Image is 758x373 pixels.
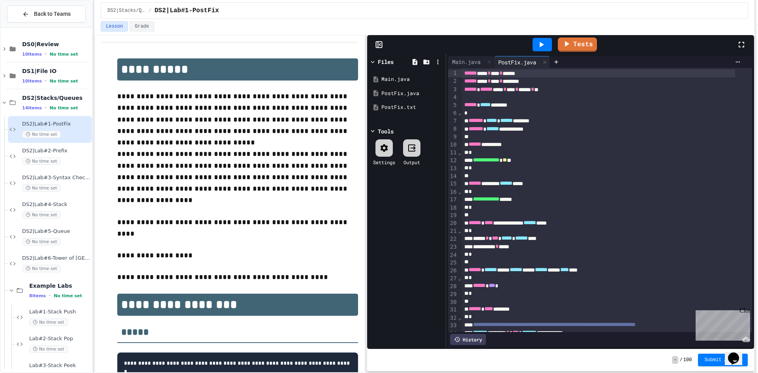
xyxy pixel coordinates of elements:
div: Main.java [381,75,443,83]
span: • [49,292,51,299]
div: 2 [448,77,458,85]
div: 10 [448,141,458,149]
span: 8 items [29,293,46,298]
div: Chat with us now!Close [3,3,54,50]
div: 15 [448,180,458,188]
div: 25 [448,259,458,267]
div: 13 [448,165,458,172]
div: Tools [378,127,394,135]
span: • [45,78,47,84]
span: Fold line [458,110,462,116]
span: DS2|Lab#6-Tower of [GEOGRAPHIC_DATA](Extra Credit) [22,255,90,262]
div: 5 [448,101,458,109]
div: 22 [448,235,458,243]
span: Lab#1-Stack Push [29,309,90,315]
div: 19 [448,212,458,219]
div: PostFix.java [494,58,540,66]
span: 14 items [22,105,42,111]
a: Tests [558,37,597,52]
span: 10 items [22,52,42,57]
span: No time set [29,319,68,326]
button: Grade [129,21,154,32]
span: • [45,105,47,111]
span: / [680,357,683,363]
div: 21 [448,227,458,235]
span: No time set [54,293,82,298]
div: 23 [448,243,458,251]
span: DS1|File IO [22,67,90,75]
div: PostFix.java [381,90,443,97]
div: 24 [448,251,458,259]
div: 17 [448,196,458,204]
div: 34 [448,330,458,338]
span: Lab#2-Stack Pop [29,336,90,342]
div: 16 [448,188,458,196]
span: No time set [22,211,61,219]
div: 33 [448,322,458,330]
div: 1 [448,69,458,77]
div: 6 [448,109,458,117]
span: Submit Answer [704,357,741,363]
div: 7 [448,117,458,125]
span: DS2|Lab#4-Stack [22,201,90,208]
div: History [450,334,486,345]
span: No time set [50,52,78,57]
span: DS0|Review [22,41,90,48]
button: Submit Answer [698,354,748,366]
div: 12 [448,157,458,165]
span: Fold line [458,150,462,156]
span: 10 items [22,79,42,84]
div: 18 [448,204,458,212]
span: Lab#3-Stack Peek [29,362,90,369]
span: No time set [50,79,78,84]
span: DS2|Lab#2-Prefix [22,148,90,154]
span: - [672,356,678,364]
div: Main.java [448,56,494,68]
button: Back to Teams [7,6,86,22]
div: Settings [373,159,395,166]
div: Output [403,159,420,166]
button: Lesson [101,21,128,32]
div: Main.java [448,58,484,66]
div: 30 [448,298,458,306]
span: Fold line [458,189,462,195]
div: 3 [448,86,458,94]
span: Fold line [458,315,462,321]
div: 11 [448,149,458,157]
span: Example Labs [29,282,90,289]
span: No time set [29,345,68,353]
span: Back to Teams [34,10,71,18]
span: DS2|Lab#1-PostFix [22,121,90,127]
div: 20 [448,219,458,227]
span: • [45,51,47,57]
div: 26 [448,267,458,275]
span: DS2|Lab#3-Syntax Checker [22,174,90,181]
div: 31 [448,306,458,314]
span: Fold line [458,275,462,281]
span: / [148,7,151,14]
span: DS2|Stacks/Queues [22,94,90,101]
span: DS2|Lab#1-PostFix [154,6,219,15]
span: DS2|Stacks/Queues [107,7,145,14]
span: No time set [22,265,61,272]
div: 28 [448,283,458,291]
iframe: chat widget [692,307,750,341]
div: 14 [448,172,458,180]
span: 100 [683,357,692,363]
div: 27 [448,275,458,283]
div: 8 [448,125,458,133]
span: No time set [50,105,78,111]
div: 4 [448,94,458,101]
div: PostFix.txt [381,103,443,111]
iframe: chat widget [725,341,750,365]
span: No time set [22,184,61,192]
span: DS2|Lab#5-Queue [22,228,90,235]
div: 29 [448,291,458,298]
span: No time set [22,157,61,165]
span: No time set [22,131,61,138]
div: Files [378,58,394,66]
div: 9 [448,133,458,141]
div: PostFix.java [494,56,550,68]
span: Fold line [458,228,462,234]
span: No time set [22,238,61,246]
